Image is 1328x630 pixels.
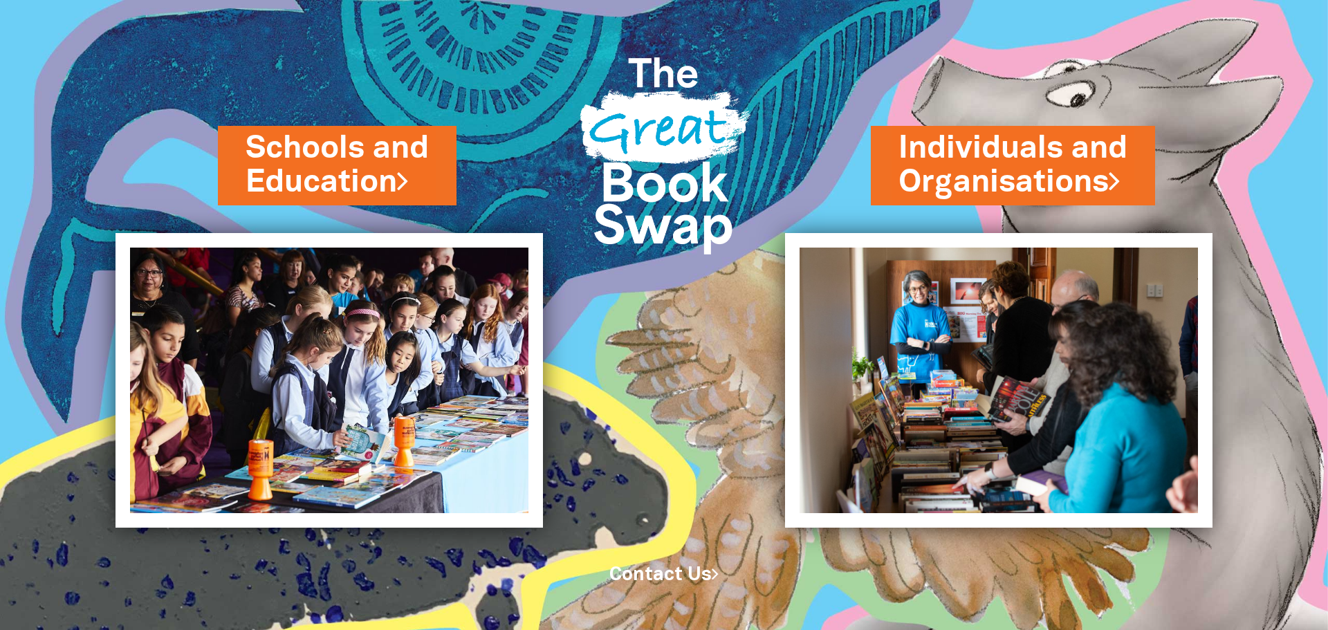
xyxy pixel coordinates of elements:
[246,127,429,204] a: Schools andEducation
[785,233,1212,528] img: Individuals and Organisations
[609,566,719,584] a: Contact Us
[564,17,764,283] img: Great Bookswap logo
[116,233,543,528] img: Schools and Education
[898,127,1127,204] a: Individuals andOrganisations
